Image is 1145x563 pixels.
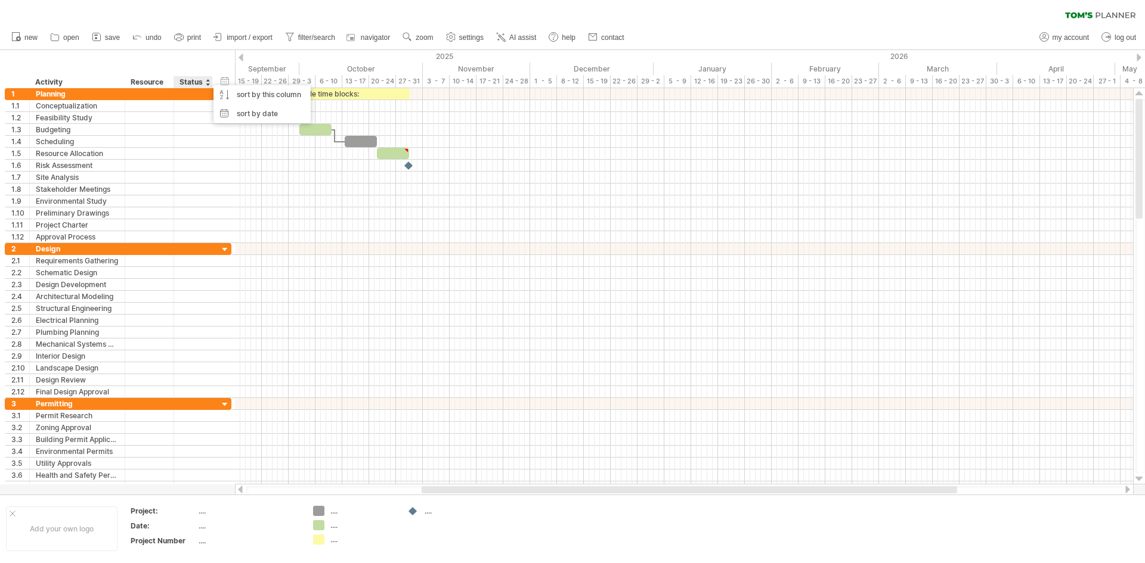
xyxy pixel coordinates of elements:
div: 17 - 21 [476,75,503,88]
div: 2.7 [11,326,29,338]
div: 1.7 [11,172,29,183]
span: log out [1115,33,1136,42]
div: 2.10 [11,362,29,374]
div: Environmental Permits [36,446,119,457]
a: zoom [400,30,437,45]
div: 3.3 [11,434,29,445]
div: Project: [131,506,196,516]
div: Plumbing Planning [36,326,119,338]
a: undo [129,30,165,45]
div: Design [36,243,119,254]
div: 15 - 19 [235,75,262,88]
div: 27 - 31 [396,75,423,88]
span: print [187,33,201,42]
div: sort by date [213,104,311,123]
div: Schematic Design [36,267,119,278]
div: Date: [131,521,196,531]
div: Design Development [36,279,119,290]
span: contact [601,33,624,42]
div: 3.7 [11,481,29,493]
div: Status [180,76,206,88]
div: Add your own logo [6,506,117,551]
a: log out [1098,30,1140,45]
div: 15 - 19 [584,75,611,88]
div: Zoning Approval [36,422,119,433]
div: 2.2 [11,267,29,278]
div: October 2025 [299,63,423,75]
div: Mechanical Systems Design [36,338,119,350]
div: 1.1 [11,100,29,111]
div: 3.5 [11,458,29,469]
div: 2.5 [11,303,29,314]
div: 1.12 [11,231,29,242]
span: open [63,33,79,42]
div: Landscape Design [36,362,119,374]
a: navigator [345,30,394,45]
div: 3 [11,398,29,409]
div: Approval Process [36,231,119,242]
div: 19 - 23 [718,75,745,88]
div: sort by this column [213,85,311,104]
div: 2.12 [11,386,29,397]
div: 1.11 [11,219,29,231]
div: 27 - 1 [1094,75,1121,88]
div: 30 - 3 [986,75,1013,88]
div: 20 - 24 [1067,75,1094,88]
div: .... [330,520,395,530]
div: 1.9 [11,195,29,207]
div: 1 [11,88,29,99]
span: AI assist [509,33,536,42]
div: .... [425,506,490,516]
div: 2.3 [11,279,29,290]
div: 9 - 13 [799,75,825,88]
div: 22 - 26 [262,75,289,88]
div: 1.6 [11,160,29,171]
div: .... [330,506,395,516]
div: Stakeholder Meetings [36,183,119,195]
div: February 2026 [772,63,879,75]
div: Preliminary Drawings [36,207,119,219]
div: 3 - 7 [423,75,450,88]
div: Resource Allocation [36,148,119,159]
div: 1.10 [11,207,29,219]
div: November 2025 [423,63,530,75]
div: 3.4 [11,446,29,457]
div: December 2025 [530,63,654,75]
span: undo [146,33,162,42]
div: 1.4 [11,136,29,147]
div: Project Charter [36,219,119,231]
div: .... [330,534,395,545]
div: 1.5 [11,148,29,159]
div: 24 - 28 [503,75,530,88]
div: Activity [35,76,118,88]
a: print [171,30,205,45]
div: 8 - 12 [557,75,584,88]
div: 2.8 [11,338,29,350]
div: Utility Approvals [36,458,119,469]
div: Structural Engineering [36,303,119,314]
div: Environmental Study [36,195,119,207]
div: 22 - 26 [611,75,638,88]
div: Design Review [36,374,119,385]
div: Permit Research [36,410,119,421]
div: .... [199,536,299,546]
div: Electrical Planning [36,315,119,326]
div: Site Analysis [36,172,119,183]
span: settings [459,33,484,42]
div: 23 - 27 [960,75,986,88]
span: help [562,33,575,42]
span: zoom [416,33,433,42]
div: 6 - 10 [315,75,342,88]
span: save [105,33,120,42]
div: Final Design Approval [36,386,119,397]
div: 26 - 30 [745,75,772,88]
span: new [24,33,38,42]
div: Planning [36,88,119,99]
div: Scheduling [36,136,119,147]
div: 3.6 [11,469,29,481]
div: 2.4 [11,291,29,302]
div: Building Permit Application [36,434,119,445]
a: new [8,30,41,45]
a: AI assist [493,30,540,45]
div: 16 - 20 [825,75,852,88]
